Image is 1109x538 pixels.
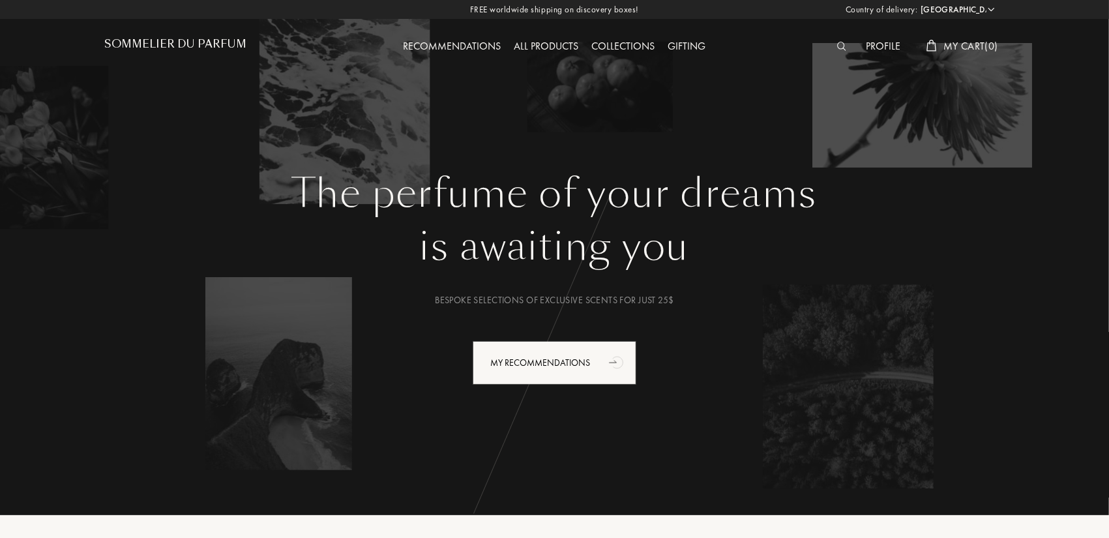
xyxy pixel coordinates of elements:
div: My Recommendations [473,341,636,385]
a: Collections [585,39,662,53]
a: Sommelier du Parfum [105,38,247,55]
div: All products [508,38,585,55]
a: Gifting [662,39,713,53]
h1: Sommelier du Parfum [105,38,247,50]
a: All products [508,39,585,53]
span: My Cart ( 0 ) [943,39,998,53]
div: Profile [859,38,907,55]
h1: The perfume of your dreams [115,170,995,217]
a: Recommendations [397,39,508,53]
div: Recommendations [397,38,508,55]
img: search_icn_white.svg [837,42,847,51]
div: Gifting [662,38,713,55]
div: animation [604,349,630,375]
div: Bespoke selections of exclusive scents for just 25$ [115,293,995,307]
a: Profile [859,39,907,53]
a: My Recommendationsanimation [463,341,646,385]
img: cart_white.svg [926,40,937,52]
span: Country of delivery: [846,3,917,16]
div: is awaiting you [115,217,995,276]
div: Collections [585,38,662,55]
img: arrow_w.png [986,5,996,14]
